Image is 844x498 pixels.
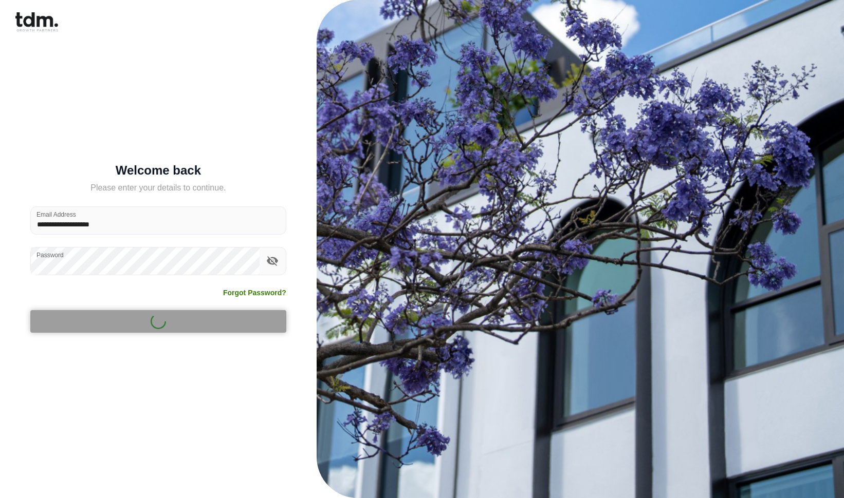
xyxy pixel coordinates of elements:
h5: Please enter your details to continue. [30,182,286,194]
a: Forgot Password? [223,288,286,298]
h5: Welcome back [30,165,286,176]
label: Password [36,251,64,259]
label: Email Address [36,210,76,219]
button: toggle password visibility [264,252,281,270]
